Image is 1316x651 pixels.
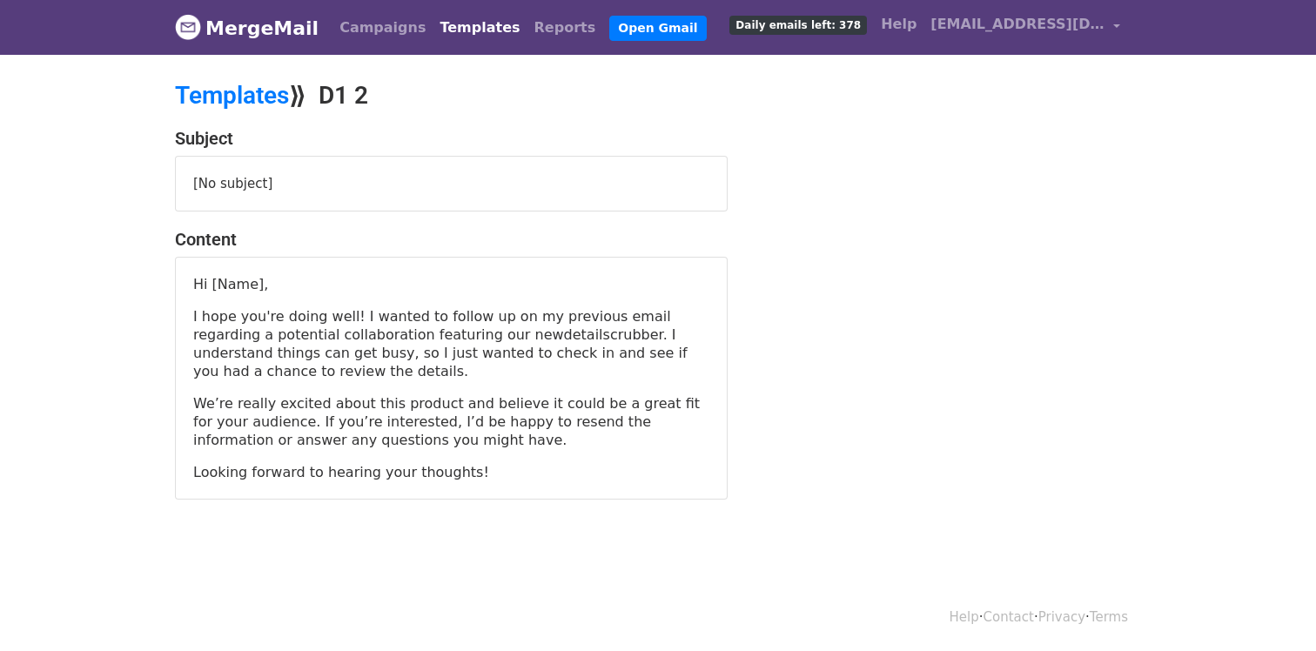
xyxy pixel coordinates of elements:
[923,7,1127,48] a: [EMAIL_ADDRESS][DOMAIN_NAME]
[984,609,1034,625] a: Contact
[1038,609,1085,625] a: Privacy
[193,275,709,293] p: Hi [Name],
[874,7,923,42] a: Help
[176,157,727,211] div: [No subject]
[609,16,706,41] a: Open Gmail
[175,81,289,110] a: Templates
[175,10,319,46] a: MergeMail
[564,326,603,343] span: detail
[175,229,728,250] h4: Content
[729,16,867,35] span: Daily emails left: 378
[193,394,709,449] p: We’re really excited about this product and believe it could be a great fit for your audience. If...
[193,463,709,481] p: Looking forward to hearing your thoughts!
[722,7,874,42] a: Daily emails left: 378
[175,81,810,111] h2: ⟫ D1 2
[193,307,709,380] p: I hope you're doing well! I wanted to follow up on my previous email regarding a potential collab...
[175,128,728,149] h4: Subject
[930,14,1104,35] span: [EMAIL_ADDRESS][DOMAIN_NAME]
[433,10,527,45] a: Templates
[527,10,603,45] a: Reports
[1090,609,1128,625] a: Terms
[332,10,433,45] a: Campaigns
[950,609,979,625] a: Help
[175,14,201,40] img: MergeMail logo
